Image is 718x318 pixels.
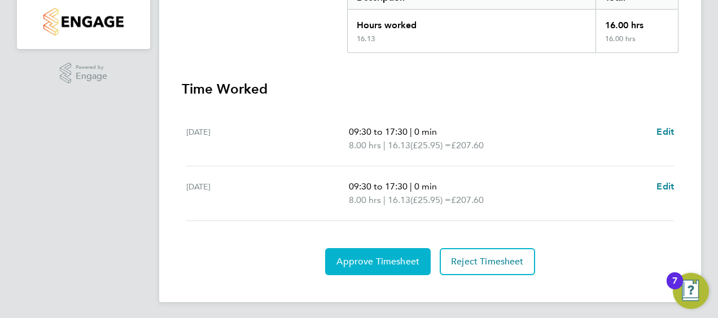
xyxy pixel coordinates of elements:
[410,195,451,205] span: (£25.95) =
[348,10,596,34] div: Hours worked
[60,63,108,84] a: Powered byEngage
[596,34,678,52] div: 16.00 hrs
[388,193,410,207] span: 16.13
[325,248,431,275] button: Approve Timesheet
[410,181,412,192] span: |
[383,140,386,151] span: |
[336,256,419,267] span: Approve Timesheet
[451,195,484,205] span: £207.60
[440,248,535,275] button: Reject Timesheet
[596,10,678,34] div: 16.00 hrs
[182,80,678,98] h3: Time Worked
[349,181,408,192] span: 09:30 to 17:30
[186,180,349,207] div: [DATE]
[672,281,677,295] div: 7
[357,34,375,43] div: 16.13
[410,126,412,137] span: |
[414,126,437,137] span: 0 min
[410,140,451,151] span: (£25.95) =
[656,126,674,137] span: Edit
[43,8,123,36] img: countryside-properties-logo-retina.png
[673,273,709,309] button: Open Resource Center, 7 new notifications
[30,8,137,36] a: Go to home page
[656,181,674,192] span: Edit
[388,139,410,152] span: 16.13
[656,180,674,193] a: Edit
[451,140,484,151] span: £207.60
[451,256,524,267] span: Reject Timesheet
[76,72,107,81] span: Engage
[383,195,386,205] span: |
[186,125,349,152] div: [DATE]
[656,125,674,139] a: Edit
[349,126,408,137] span: 09:30 to 17:30
[349,140,381,151] span: 8.00 hrs
[349,195,381,205] span: 8.00 hrs
[414,181,437,192] span: 0 min
[76,63,107,72] span: Powered by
